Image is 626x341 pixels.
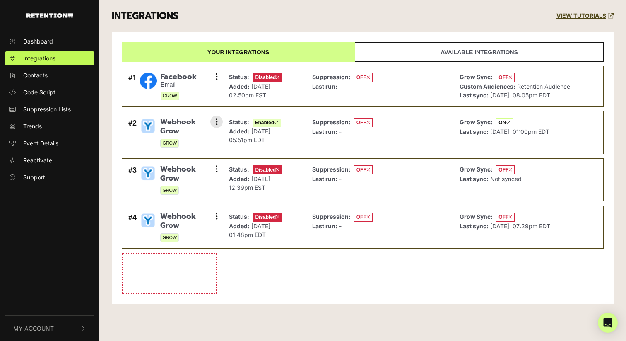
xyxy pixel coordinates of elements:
[160,233,179,242] span: GROW
[229,128,250,135] strong: Added:
[355,42,604,62] a: Available integrations
[312,166,351,173] strong: Suppression:
[161,92,179,100] span: GROW
[229,213,249,220] strong: Status:
[460,73,493,80] strong: Grow Sync:
[160,165,217,183] span: Webhook Grow
[312,119,351,126] strong: Suppression:
[160,212,217,230] span: Webhook Grow
[517,83,570,90] span: Retention Audience
[253,119,281,127] span: Enabled
[253,213,282,222] span: Disabled
[312,222,337,230] strong: Last run:
[160,118,217,135] span: Webhook Grow
[5,34,94,48] a: Dashboard
[128,165,137,195] div: #3
[460,92,489,99] strong: Last sync:
[229,166,249,173] strong: Status:
[229,83,250,90] strong: Added:
[5,153,94,167] a: Reactivate
[160,139,179,148] span: GROW
[5,136,94,150] a: Event Details
[339,222,342,230] span: -
[490,222,550,230] span: [DATE]. 07:29pm EDT
[23,88,55,97] span: Code Script
[23,105,71,114] span: Suppression Lists
[496,118,513,127] span: ON
[312,83,337,90] strong: Last run:
[23,156,52,164] span: Reactivate
[496,165,515,174] span: OFF
[460,213,493,220] strong: Grow Sync:
[140,165,156,181] img: Webhook Grow
[460,119,493,126] strong: Grow Sync:
[13,324,54,333] span: My Account
[140,73,156,89] img: Facebook
[23,54,55,63] span: Integrations
[339,128,342,135] span: -
[354,213,373,222] span: OFF
[23,122,42,131] span: Trends
[339,175,342,182] span: -
[26,13,73,18] img: Retention.com
[140,212,156,228] img: Webhook Grow
[496,213,515,222] span: OFF
[122,42,355,62] a: Your integrations
[354,165,373,174] span: OFF
[312,73,351,80] strong: Suppression:
[354,118,373,127] span: OFF
[161,81,197,88] small: Email
[229,73,249,80] strong: Status:
[496,73,515,82] span: OFF
[312,213,351,220] strong: Suppression:
[460,222,489,230] strong: Last sync:
[5,68,94,82] a: Contacts
[229,119,249,126] strong: Status:
[140,118,156,134] img: Webhook Grow
[460,83,515,90] strong: Custom Audiences:
[5,119,94,133] a: Trends
[229,83,270,99] span: [DATE] 02:50pm EST
[5,316,94,341] button: My Account
[312,128,337,135] strong: Last run:
[23,173,45,181] span: Support
[253,73,282,82] span: Disabled
[5,85,94,99] a: Code Script
[490,128,549,135] span: [DATE]. 01:00pm EDT
[354,73,373,82] span: OFF
[229,175,250,182] strong: Added:
[5,51,94,65] a: Integrations
[339,83,342,90] span: -
[460,175,489,182] strong: Last sync:
[5,102,94,116] a: Suppression Lists
[128,118,137,148] div: #2
[23,71,48,80] span: Contacts
[112,10,178,22] h3: INTEGRATIONS
[490,175,522,182] span: Not synced
[128,212,137,242] div: #4
[229,222,250,230] strong: Added:
[556,12,614,19] a: VIEW TUTORIALS
[490,92,550,99] span: [DATE]. 08:05pm EDT
[5,170,94,184] a: Support
[312,175,337,182] strong: Last run:
[460,128,489,135] strong: Last sync:
[23,37,53,46] span: Dashboard
[460,166,493,173] strong: Grow Sync:
[128,73,137,101] div: #1
[598,313,618,333] div: Open Intercom Messenger
[161,73,197,82] span: Facebook
[160,186,179,195] span: GROW
[253,165,282,174] span: Disabled
[23,139,58,148] span: Event Details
